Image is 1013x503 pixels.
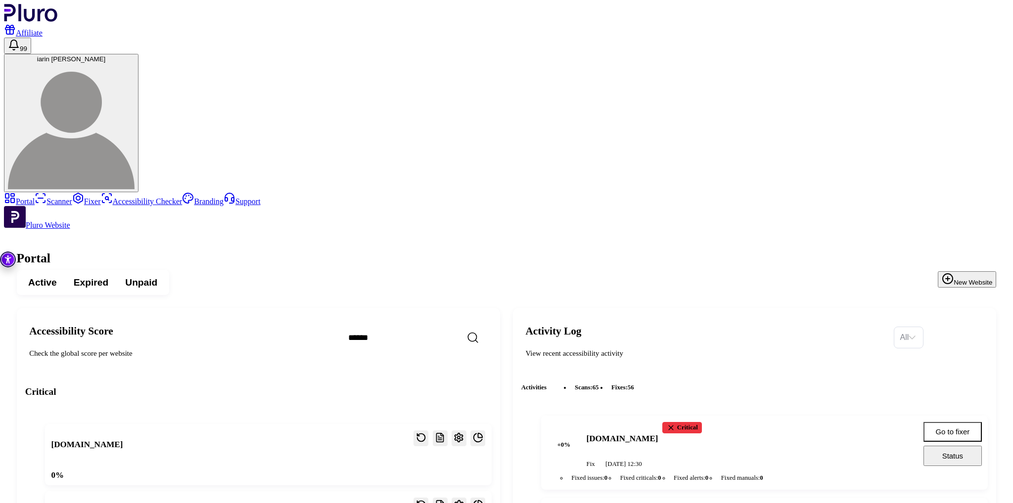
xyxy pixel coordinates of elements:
button: Open notifications, you have 101 new notifications [4,38,31,54]
h4: [DOMAIN_NAME] [587,433,658,444]
a: Affiliate [4,29,43,37]
aside: Sidebar menu [4,192,1009,230]
button: Status [923,446,981,465]
div: Check the global score per website [29,348,331,359]
span: 0 [658,474,661,481]
div: Critical [662,422,702,433]
li: scans : [571,382,603,393]
button: Go to fixer [923,422,981,442]
a: Scanner [35,197,72,206]
button: Unpaid [117,273,166,292]
span: 99 [20,45,27,52]
a: Branding [182,197,224,206]
span: Expired [74,276,108,289]
div: Activities [521,376,988,399]
input: Search [340,327,521,349]
a: Fixer [72,197,101,206]
a: Support [224,197,261,206]
span: 0 [760,474,763,481]
button: Expired [65,273,117,292]
li: Fixed alerts : [670,473,713,483]
a: Accessibility Checker [101,197,183,206]
span: 65 [593,384,599,391]
span: iarin [PERSON_NAME] [37,55,106,63]
button: Reset the cache [414,430,428,446]
a: Logo [4,15,58,23]
li: Fixed issues : [567,473,612,483]
button: Open website overview [470,430,485,446]
span: 0 [604,474,607,481]
li: fixes : [607,382,639,393]
h3: Critical [25,385,492,398]
li: Fixed criticals : [616,473,665,483]
button: iarin [PERSON_NAME]iarin frenkel [4,54,138,192]
span: Unpaid [125,276,157,289]
button: Active [20,273,65,292]
span: 0 [705,474,708,481]
img: iarin frenkel [8,63,135,189]
button: Open settings [452,430,466,446]
div: View recent accessibility activity [525,348,885,359]
span: Active [28,276,57,289]
span: 56 [628,384,634,391]
button: Reports [433,430,448,446]
li: Fixed manuals : [717,473,767,483]
a: Portal [4,197,35,206]
div: 0 % [51,469,64,481]
h2: Accessibility Score [29,325,331,338]
a: Open Pluro Website [4,221,70,229]
div: Fix [DATE] 12:30 [587,460,907,468]
h3: [DOMAIN_NAME] [51,439,123,450]
div: Set sorting [894,327,923,348]
h2: Activity Log [525,325,885,338]
span: + 0 % [550,431,578,460]
h1: Portal [17,251,997,266]
button: New Website [938,271,996,288]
